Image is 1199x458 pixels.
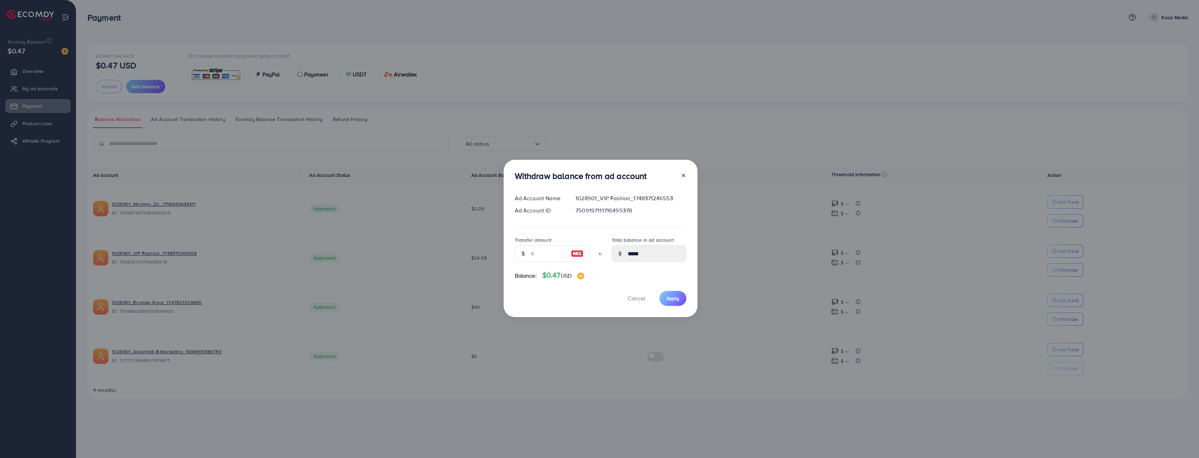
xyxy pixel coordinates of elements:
h3: Withdraw balance from ad account [515,171,647,181]
label: Transfer amount [515,236,551,243]
span: Apply [666,295,679,302]
span: Balance: [515,272,537,280]
label: Total balance in ad account [612,236,674,243]
span: USD [561,272,572,279]
button: Cancel [619,291,654,306]
button: Apply [659,291,686,306]
img: image [571,249,583,258]
iframe: Chat [1169,427,1194,453]
div: 1028901_VIP Fashion_1748371246553 [570,194,692,202]
span: Cancel [628,294,645,302]
img: image [577,272,584,279]
div: Ad Account Name [509,194,570,202]
h4: $0.47 [542,271,584,280]
div: Ad Account ID [509,207,570,215]
div: 7509197111716495378 [570,207,692,215]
